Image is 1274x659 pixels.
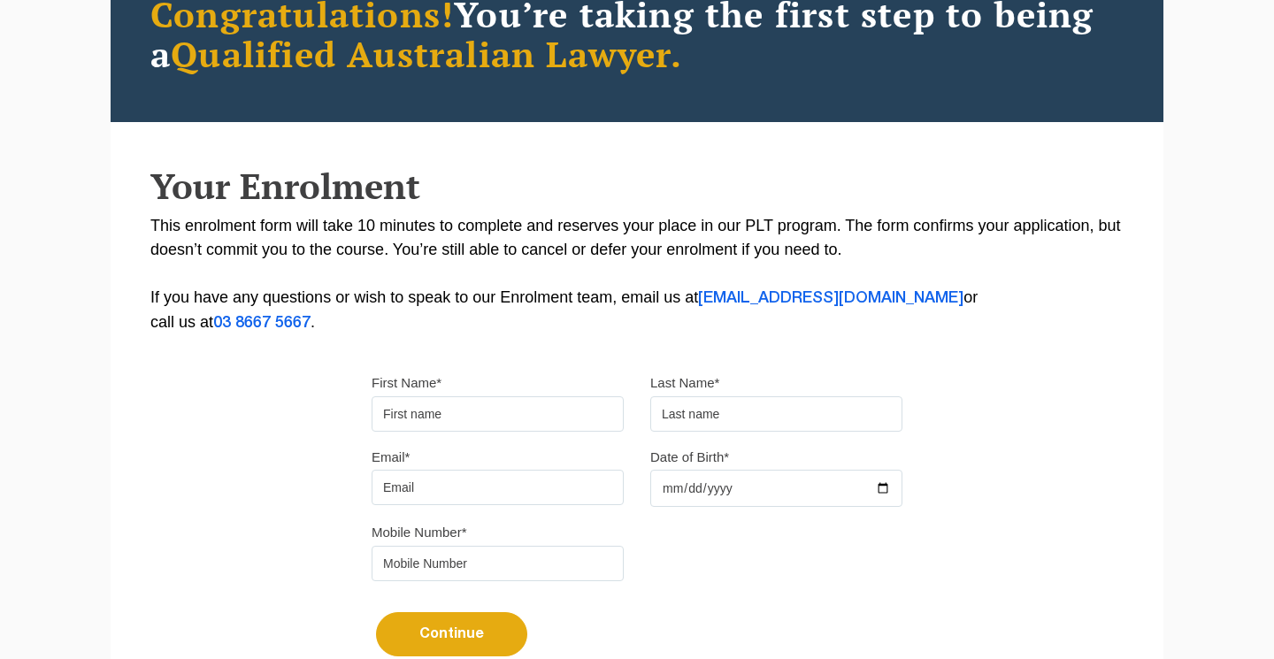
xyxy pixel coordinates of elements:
[372,546,624,581] input: Mobile Number
[372,396,624,432] input: First name
[213,316,311,330] a: 03 8667 5667
[372,448,410,466] label: Email*
[150,214,1124,335] p: This enrolment form will take 10 minutes to complete and reserves your place in our PLT program. ...
[376,612,527,656] button: Continue
[650,448,729,466] label: Date of Birth*
[372,374,441,392] label: First Name*
[150,166,1124,205] h2: Your Enrolment
[372,524,467,541] label: Mobile Number*
[650,396,902,432] input: Last name
[650,374,719,392] label: Last Name*
[372,470,624,505] input: Email
[698,291,963,305] a: [EMAIL_ADDRESS][DOMAIN_NAME]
